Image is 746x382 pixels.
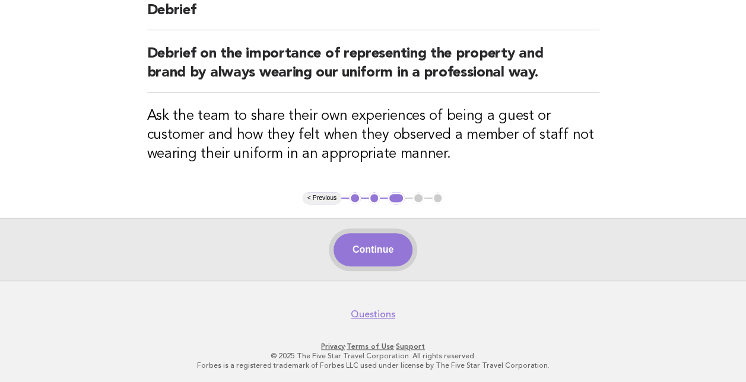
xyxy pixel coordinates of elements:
[351,308,395,320] a: Questions
[347,342,394,351] a: Terms of Use
[17,351,729,361] p: © 2025 The Five Star Travel Corporation. All rights reserved.
[396,342,425,351] a: Support
[147,1,599,30] h2: Debrief
[388,192,405,204] button: 3
[349,192,361,204] button: 1
[334,233,412,266] button: Continue
[17,342,729,351] p: · ·
[303,192,341,204] button: < Previous
[147,44,599,93] h2: Debrief on the importance of representing the property and brand by always wearing our uniform in...
[17,361,729,370] p: Forbes is a registered trademark of Forbes LLC used under license by The Five Star Travel Corpora...
[369,192,380,204] button: 2
[147,107,599,164] h3: Ask the team to share their own experiences of being a guest or customer and how they felt when t...
[321,342,345,351] a: Privacy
